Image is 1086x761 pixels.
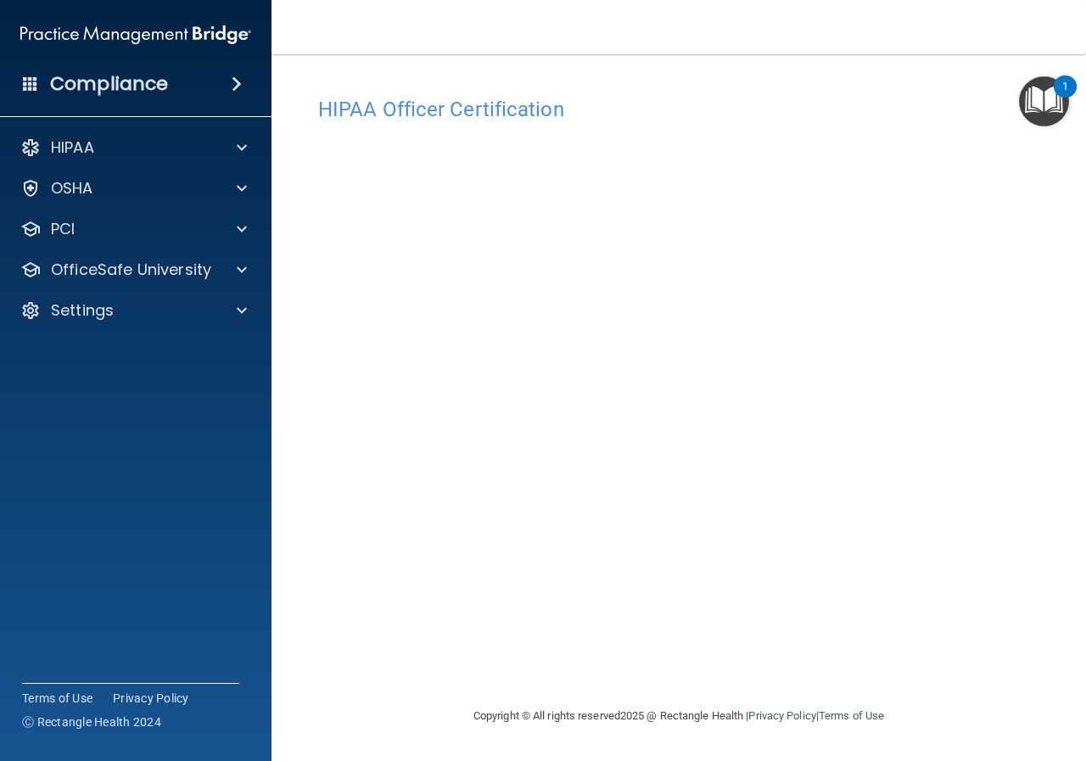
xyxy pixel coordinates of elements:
[748,709,815,722] a: Privacy Policy
[1062,87,1068,109] div: 1
[22,713,161,730] span: Ⓒ Rectangle Health 2024
[20,137,247,158] a: HIPAA
[51,219,75,239] p: PCI
[369,689,988,743] div: Copyright © All rights reserved 2025 @ Rectangle Health | |
[22,690,92,707] a: Terms of Use
[318,98,1039,120] h4: HIPAA Officer Certification
[113,690,189,707] a: Privacy Policy
[51,137,94,158] p: HIPAA
[50,72,168,96] h4: Compliance
[51,300,114,321] p: Settings
[20,178,247,199] a: OSHA
[51,178,93,199] p: OSHA
[819,709,884,722] a: Terms of Use
[20,18,251,52] img: PMB logo
[20,300,247,321] a: Settings
[20,260,247,280] a: OfficeSafe University
[51,260,211,280] p: OfficeSafe University
[1001,644,1066,708] iframe: Drift Widget Chat Controller
[318,130,1039,681] iframe: hipaa-training
[1019,76,1069,126] button: Open Resource Center, 1 new notification
[20,219,247,239] a: PCI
